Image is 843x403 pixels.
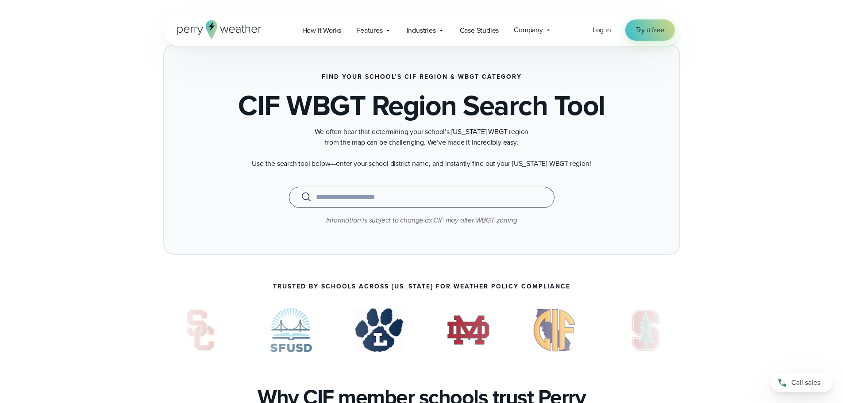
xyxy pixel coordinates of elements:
[460,25,499,36] span: Case Studies
[593,25,611,35] a: Log in
[189,215,654,226] p: Information is subject to change as CIF may alter WBGT zoning
[791,377,820,388] span: Call sales
[322,73,522,81] h3: Find Your School’s CIF Region & WBGT Category
[452,21,507,39] a: Case Studies
[446,308,490,352] div: 6 of 7
[514,25,543,35] span: Company
[356,25,382,36] span: Features
[238,91,605,119] h1: CIF WBGT Region Search Tool
[295,21,349,39] a: How it Works
[770,373,832,392] a: Call sales
[245,127,599,148] p: We often hear that determining your school’s [US_STATE] WBGT region from the map can be challengi...
[173,308,228,352] img: University-of-Southern-California-USC.svg
[619,308,673,352] img: Stanford-University.svg
[302,25,342,36] span: How it Works
[533,308,576,352] div: 7 of 7
[407,25,436,36] span: Industries
[270,308,312,352] div: 4 of 7
[636,25,664,35] span: Try it free
[354,308,404,352] div: 5 of 7
[625,19,675,41] a: Try it free
[273,283,570,290] p: Trusted by Schools Across [US_STATE] for Weather Policy Compliance
[270,308,312,352] img: San Fransisco Unified School District
[245,158,599,169] p: Use the search tool below—enter your school district name, and instantly find out your [US_STATE]...
[173,308,228,352] div: 3 of 7
[163,308,680,357] div: slideshow
[619,308,673,352] div: 1 of 7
